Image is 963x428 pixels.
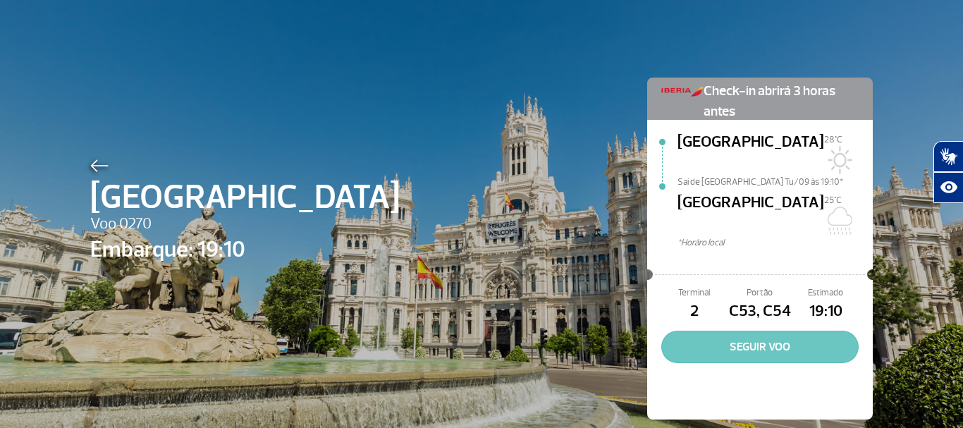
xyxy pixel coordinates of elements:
span: C53, C54 [727,300,792,324]
span: [GEOGRAPHIC_DATA] [90,172,400,223]
span: [GEOGRAPHIC_DATA] [677,191,824,236]
span: [GEOGRAPHIC_DATA] [677,130,824,176]
div: Plugin de acessibilidade da Hand Talk. [933,141,963,203]
span: Sai de [GEOGRAPHIC_DATA] Tu/09 às 19:10* [677,176,873,185]
span: Terminal [661,286,727,300]
span: 28°C [824,134,842,145]
span: Portão [727,286,792,300]
span: 19:10 [793,300,859,324]
button: Abrir tradutor de língua de sinais. [933,141,963,172]
img: Chuvoso [824,207,852,235]
span: 2 [661,300,727,324]
button: SEGUIR VOO [661,331,859,363]
span: Check-in abrirá 3 horas antes [704,78,859,122]
button: Abrir recursos assistivos. [933,172,963,203]
span: Embarque: 19:10 [90,233,400,267]
span: Estimado [793,286,859,300]
span: Voo 0270 [90,212,400,236]
span: 25°C [824,195,842,206]
span: *Horáro local [677,236,873,250]
img: Sol [824,146,852,174]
